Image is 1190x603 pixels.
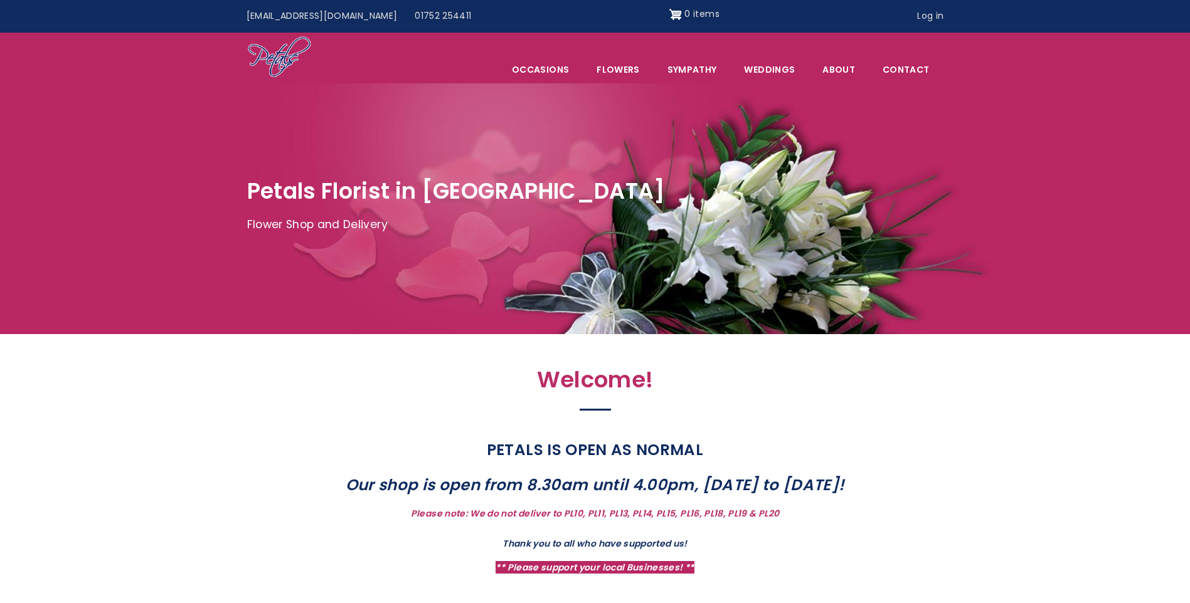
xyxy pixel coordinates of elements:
strong: Thank you to all who have supported us! [502,537,688,550]
span: Occasions [499,56,582,83]
a: Flowers [583,56,652,83]
a: Shopping cart 0 items [669,4,720,24]
a: Sympathy [654,56,730,83]
a: [EMAIL_ADDRESS][DOMAIN_NAME] [238,4,406,28]
a: 01752 254411 [406,4,480,28]
img: Home [247,36,312,80]
span: 0 items [684,8,719,20]
strong: Our shop is open from 8.30am until 4.00pm, [DATE] to [DATE]! [346,474,845,496]
p: Flower Shop and Delivery [247,216,943,234]
strong: Please note: We do not deliver to PL10, PL11, PL13, PL14, PL15, PL16, PL18, PL19 & PL20 [411,507,779,520]
img: Shopping cart [669,4,682,24]
a: Log in [908,4,952,28]
a: About [809,56,868,83]
strong: ** Please support your local Businesses! ** [496,561,694,574]
h2: Welcome! [322,367,868,400]
strong: PETALS IS OPEN AS NORMAL [487,439,703,461]
span: Petals Florist in [GEOGRAPHIC_DATA] [247,176,666,206]
a: Contact [869,56,942,83]
span: Weddings [731,56,808,83]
